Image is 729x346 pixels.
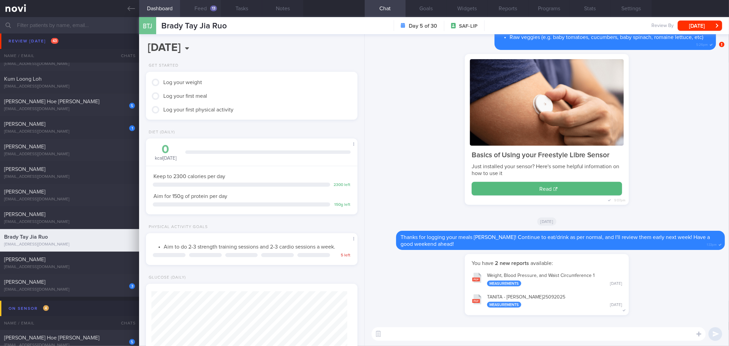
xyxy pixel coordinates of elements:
div: [EMAIL_ADDRESS][DOMAIN_NAME] [4,174,135,179]
div: Chats [112,316,139,330]
li: Raw veggies (e.g. baby tomatoes, cucumbers, baby spinach, romaine lettuce, etc) [510,32,711,41]
div: Glucose (Daily) [146,275,186,280]
div: [PERSON_NAME][EMAIL_ADDRESS][DOMAIN_NAME] [4,39,135,44]
div: [EMAIL_ADDRESS][DOMAIN_NAME] [4,84,135,89]
span: 1:33pm [707,241,717,247]
div: [EMAIL_ADDRESS][DOMAIN_NAME] [4,265,135,270]
span: [PERSON_NAME] [4,54,45,59]
div: Measurements [487,302,521,308]
div: [EMAIL_ADDRESS][DOMAIN_NAME] [4,129,135,134]
div: [EMAIL_ADDRESS][DOMAIN_NAME] [4,287,135,292]
span: Kum Loong Loh [4,76,42,82]
span: [PERSON_NAME] [4,167,45,172]
div: 3 [129,283,135,289]
span: Aim for 150g of protein per day [153,194,227,199]
div: 13 [210,5,217,11]
div: 5 left [334,253,351,258]
span: SAF-LIP [459,23,477,30]
div: [DATE] [610,281,622,287]
div: [EMAIL_ADDRESS][DOMAIN_NAME] [4,107,135,112]
button: TANITA - [PERSON_NAME]25092025 Measurements [DATE] [468,290,625,311]
div: Weight, Blood Pressure, and Waist Circumference 1 [487,273,622,287]
span: [DATE] [537,217,557,226]
span: Brady Tay Jia Ruo [161,22,227,30]
div: kcal [DATE] [153,144,178,162]
div: [EMAIL_ADDRESS][DOMAIN_NAME] [4,62,135,67]
div: TANITA - [PERSON_NAME] 25092025 [487,294,622,308]
div: 0 [153,144,178,156]
div: [EMAIL_ADDRESS][DOMAIN_NAME] [4,219,135,225]
div: 2300 left [334,183,351,188]
div: Diet (Daily) [146,130,175,135]
div: Basics of Using your Freestyle Libre Sensor [472,151,622,160]
span: [PERSON_NAME] [4,257,45,262]
span: Thanks for logging your meals [PERSON_NAME]! Continue to eat/drink as per normal, and I'll review... [401,235,710,247]
span: 9:07pm [614,197,625,203]
span: [PERSON_NAME] [4,121,45,127]
span: [PERSON_NAME] [4,144,45,149]
p: You have available: [472,260,622,267]
span: [PERSON_NAME] Hoe [PERSON_NAME] [4,99,99,104]
span: Just installed your sensor? Here's some helpful information on how to use it [472,164,620,176]
div: [EMAIL_ADDRESS][DOMAIN_NAME] [4,242,135,247]
span: Tyrel Taonui Ball [4,31,43,37]
span: [PERSON_NAME] [4,279,45,285]
div: [EMAIL_ADDRESS][DOMAIN_NAME] [4,152,135,157]
span: 5:26pm [696,41,708,47]
div: 1 [129,125,135,131]
span: [PERSON_NAME] [4,212,45,217]
li: Aim to do 2-3 strength training sessions and 2-3 cardio sessions a week. [164,242,350,250]
div: [DATE] [610,303,622,308]
div: BTJ [137,13,158,39]
div: 5 [129,103,135,109]
strong: Day 5 of 30 [409,23,437,29]
div: [EMAIL_ADDRESS][DOMAIN_NAME] [4,197,135,202]
button: [DATE] [678,21,722,31]
div: Physical Activity Goals [146,225,208,230]
div: Get Started [146,63,178,68]
button: Weight, Blood Pressure, and Waist Circumference 1 Measurements [DATE] [468,268,625,290]
div: 5 [129,339,135,345]
div: 150 g left [334,202,351,208]
div: Measurements [487,281,521,287]
span: Brady Tay Jia Ruo [4,234,48,240]
span: [PERSON_NAME] Hoe [PERSON_NAME] [4,335,99,341]
span: Review By [651,23,674,29]
span: 4 [43,305,49,311]
button: Read [472,182,622,196]
span: Keep to 2300 calories per day [153,174,225,179]
div: 1 [129,35,135,41]
div: On sensor [7,304,51,313]
strong: 2 new reports [494,261,530,266]
span: [PERSON_NAME] [4,189,45,195]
